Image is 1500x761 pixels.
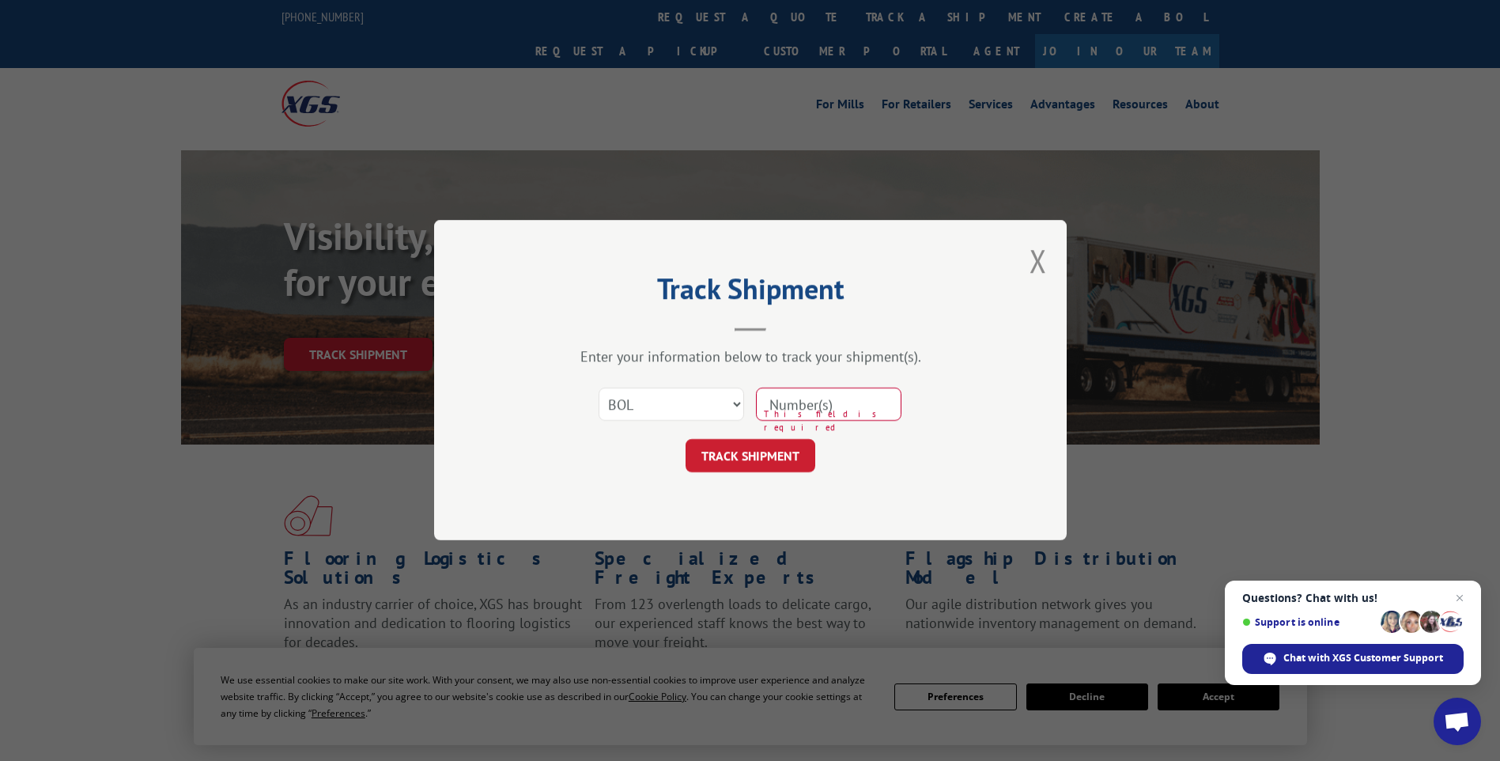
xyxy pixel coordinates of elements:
[1434,698,1481,745] div: Open chat
[1283,651,1443,665] span: Chat with XGS Customer Support
[1242,592,1464,604] span: Questions? Chat with us!
[1242,616,1375,628] span: Support is online
[513,348,988,366] div: Enter your information below to track your shipment(s).
[1030,240,1047,282] button: Close modal
[764,408,901,434] span: This field is required
[686,440,815,473] button: TRACK SHIPMENT
[1242,644,1464,674] div: Chat with XGS Customer Support
[1450,589,1469,608] span: Close chat
[756,388,901,422] input: Number(s)
[513,278,988,308] h2: Track Shipment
